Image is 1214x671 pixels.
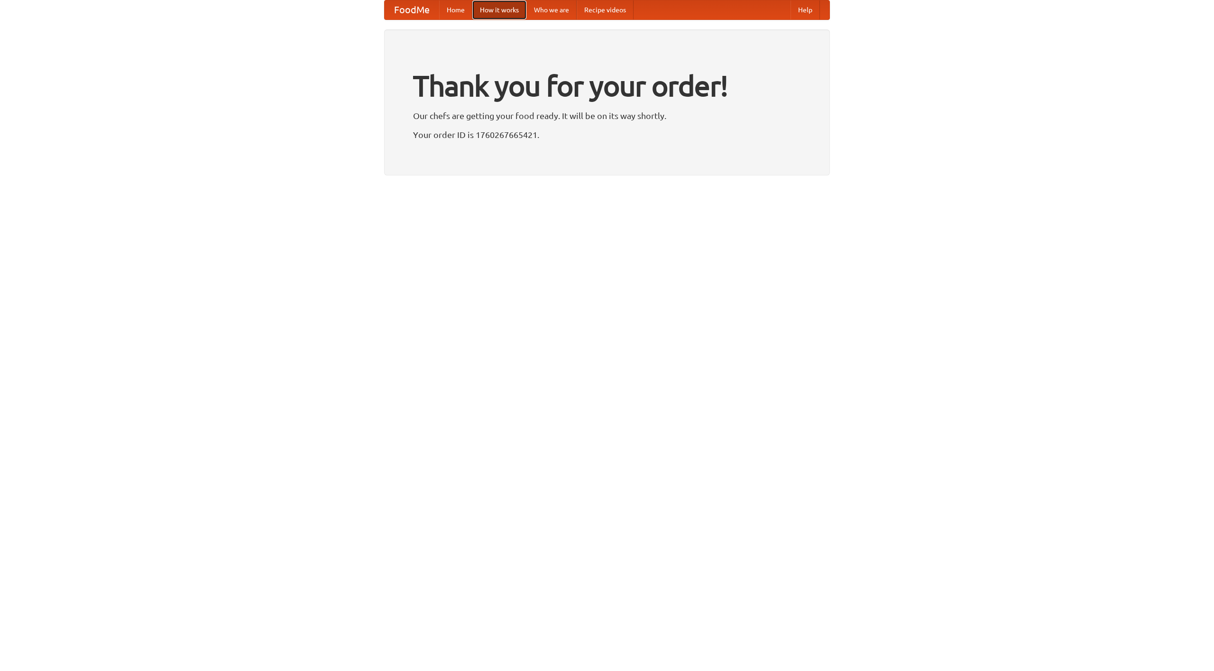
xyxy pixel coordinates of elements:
[413,128,801,142] p: Your order ID is 1760267665421.
[472,0,526,19] a: How it works
[526,0,577,19] a: Who we are
[791,0,820,19] a: Help
[577,0,634,19] a: Recipe videos
[413,63,801,109] h1: Thank you for your order!
[385,0,439,19] a: FoodMe
[413,109,801,123] p: Our chefs are getting your food ready. It will be on its way shortly.
[439,0,472,19] a: Home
